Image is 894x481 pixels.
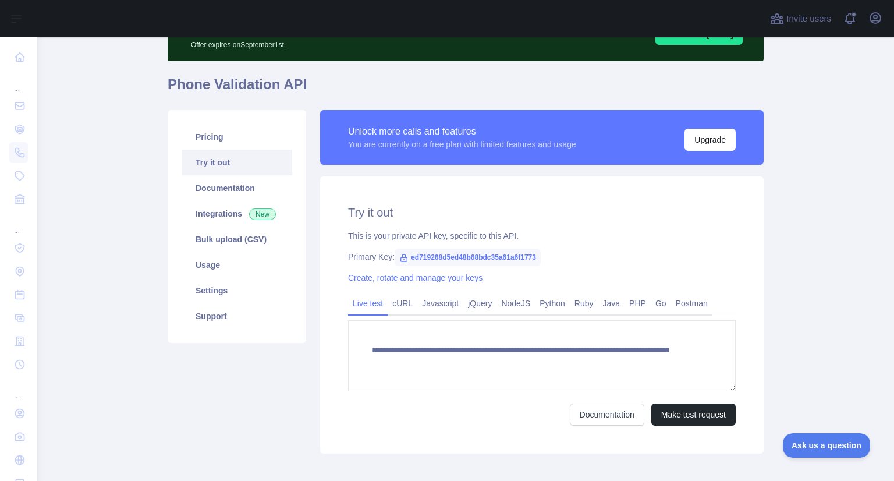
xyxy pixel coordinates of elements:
button: Invite users [768,9,833,28]
a: Documentation [182,175,292,201]
a: Try it out [182,150,292,175]
span: ed719268d5ed48b68bdc35a61a6f1773 [395,249,541,266]
a: Bulk upload (CSV) [182,227,292,252]
div: This is your private API key, specific to this API. [348,230,736,242]
a: Ruby [570,294,598,313]
a: Go [651,294,671,313]
div: ... [9,377,28,401]
div: ... [9,70,28,93]
h2: Try it out [348,204,736,221]
a: Java [598,294,625,313]
a: Javascript [417,294,463,313]
button: Upgrade [684,129,736,151]
a: Create, rotate and manage your keys [348,273,483,282]
a: Documentation [570,404,644,426]
a: Support [182,303,292,329]
a: Live test [348,294,388,313]
a: jQuery [463,294,496,313]
div: ... [9,212,28,235]
a: Settings [182,278,292,303]
div: Unlock more calls and features [348,125,576,139]
a: Integrations New [182,201,292,227]
a: cURL [388,294,417,313]
a: Python [535,294,570,313]
div: You are currently on a free plan with limited features and usage [348,139,576,150]
div: Primary Key: [348,251,736,263]
iframe: Toggle Customer Support [783,433,871,458]
span: Invite users [786,12,831,26]
a: Usage [182,252,292,278]
a: NodeJS [496,294,535,313]
span: New [249,208,276,220]
a: Postman [671,294,712,313]
h1: Phone Validation API [168,75,764,103]
a: Pricing [182,124,292,150]
a: PHP [625,294,651,313]
button: Make test request [651,404,736,426]
p: Offer expires on September 1st. [191,36,510,49]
